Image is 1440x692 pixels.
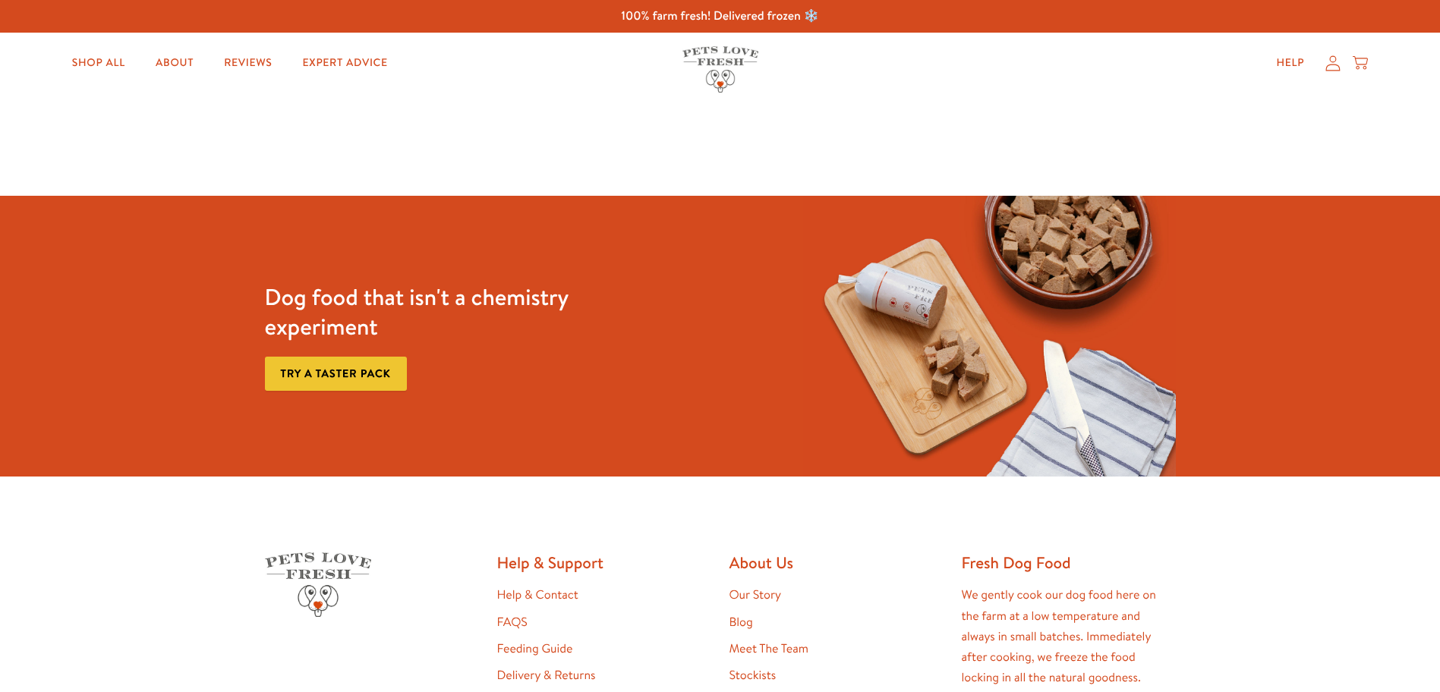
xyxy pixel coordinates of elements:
a: Expert Advice [291,48,400,78]
a: Our Story [729,587,782,603]
img: Fussy [803,196,1176,477]
a: Stockists [729,667,777,684]
h3: Dog food that isn't a chemistry experiment [265,282,638,341]
a: About [143,48,206,78]
a: Feeding Guide [497,640,573,657]
img: Pets Love Fresh [265,552,371,617]
p: We gently cook our dog food here on the farm at a low temperature and always in small batches. Im... [962,585,1176,688]
a: Blog [729,614,753,631]
a: FAQS [497,614,528,631]
h2: Fresh Dog Food [962,552,1176,573]
a: Delivery & Returns [497,667,596,684]
a: Help [1264,48,1316,78]
h2: Help & Support [497,552,711,573]
a: Shop All [60,48,137,78]
h2: About Us [729,552,944,573]
a: Meet The Team [729,640,808,657]
a: Reviews [212,48,284,78]
a: Help & Contact [497,587,578,603]
a: Try a taster pack [265,357,407,391]
img: Pets Love Fresh [682,46,758,93]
